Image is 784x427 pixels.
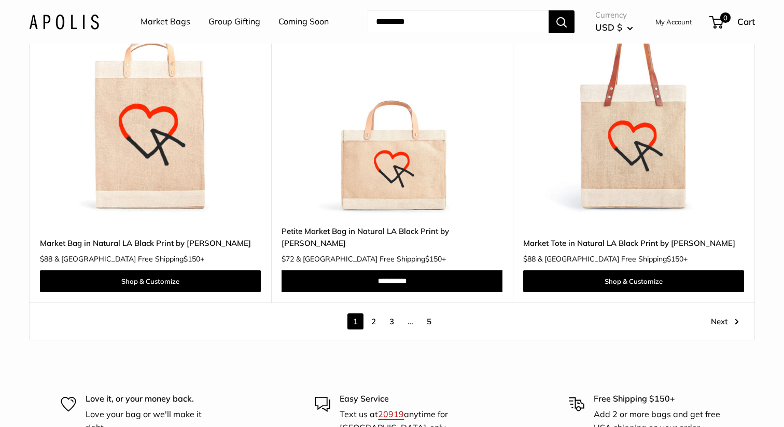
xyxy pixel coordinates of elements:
[141,14,190,30] a: Market Bags
[711,313,739,329] a: Next
[282,225,502,250] a: Petite Market Bag in Natural LA Black Print by [PERSON_NAME]
[595,8,633,22] span: Currency
[538,255,688,263] span: & [GEOGRAPHIC_DATA] Free Shipping +
[340,392,469,406] p: Easy Service
[278,14,329,30] a: Coming Soon
[710,13,755,30] a: 0 Cart
[523,237,744,249] a: Market Tote in Natural LA Black Print by [PERSON_NAME]
[366,313,382,329] a: 2
[523,270,744,292] a: Shop & Customize
[595,22,622,33] span: USD $
[378,409,404,419] a: 20919
[384,313,400,329] a: 3
[40,270,261,292] a: Shop & Customize
[402,313,419,329] span: …
[54,255,204,263] span: & [GEOGRAPHIC_DATA] Free Shipping +
[425,254,442,264] span: $150
[368,10,549,33] input: Search...
[86,392,215,406] p: Love it, or your money back.
[296,255,446,263] span: & [GEOGRAPHIC_DATA] Free Shipping +
[40,254,52,264] span: $88
[29,14,99,29] img: Apolis
[594,392,723,406] p: Free Shipping $150+
[184,254,200,264] span: $150
[549,10,575,33] button: Search
[40,237,261,249] a: Market Bag in Natural LA Black Print by [PERSON_NAME]
[523,254,536,264] span: $88
[595,19,633,36] button: USD $
[655,16,692,28] a: My Account
[282,254,294,264] span: $72
[421,313,437,329] a: 5
[667,254,683,264] span: $150
[737,16,755,27] span: Cart
[208,14,260,30] a: Group Gifting
[720,12,731,23] span: 0
[347,313,363,329] span: 1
